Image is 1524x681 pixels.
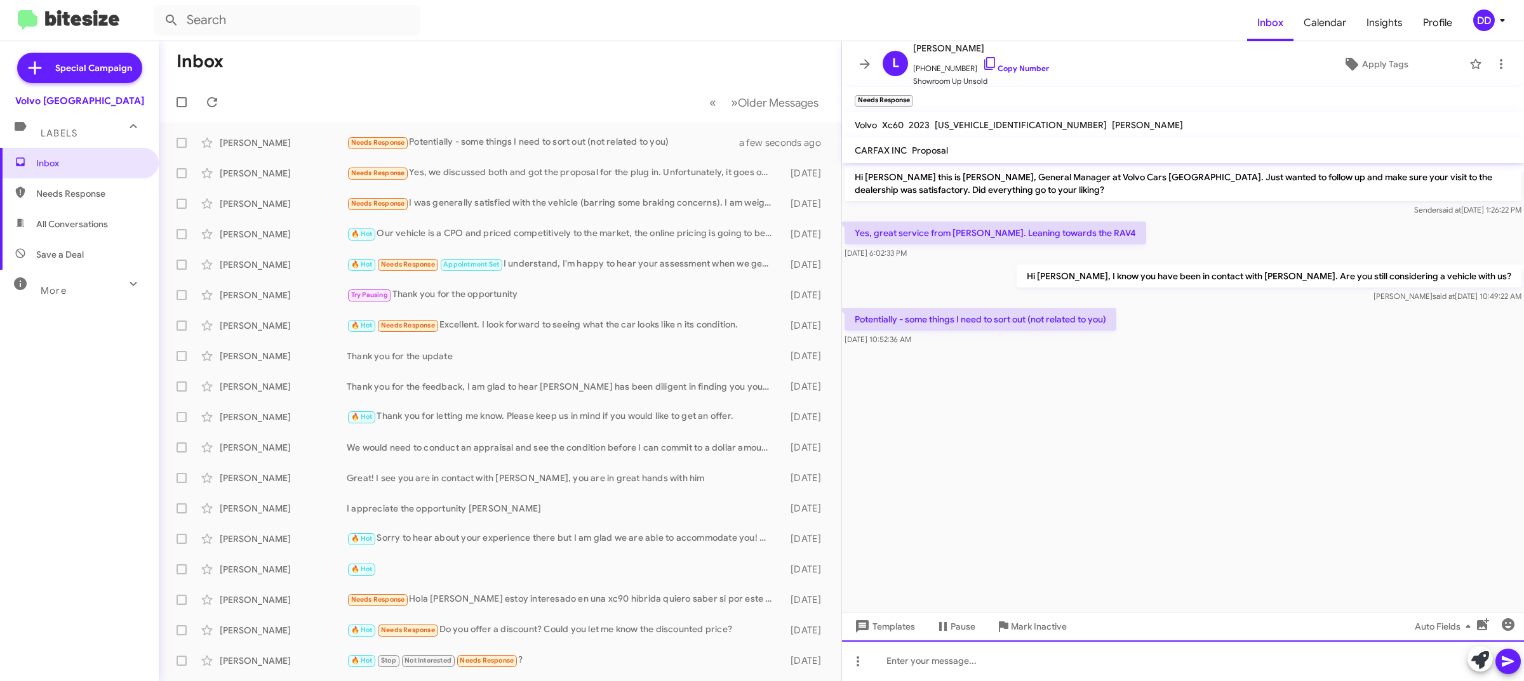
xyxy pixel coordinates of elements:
div: [DATE] [779,654,831,667]
small: Needs Response [855,95,913,107]
div: [DATE] [779,472,831,484]
div: [PERSON_NAME] [220,441,347,454]
span: Save a Deal [36,248,84,261]
span: Needs Response [381,321,435,329]
span: [PERSON_NAME] [DATE] 10:49:22 AM [1374,291,1521,301]
a: Copy Number [982,63,1049,73]
button: Next [723,89,826,116]
span: Pause [951,615,975,638]
div: [PERSON_NAME] [220,319,347,332]
span: Sender [DATE] 1:26:22 PM [1414,205,1521,215]
p: Potentially - some things I need to sort out (not related to you) [845,308,1116,331]
span: » [731,95,738,110]
button: Pause [925,615,986,638]
span: Special Campaign [55,62,132,74]
div: Hola [PERSON_NAME] estoy interesado en una xc90 híbrida quiero saber si por este medio se puede h... [347,592,779,607]
div: [DATE] [779,411,831,423]
div: Great! I see you are in contact with [PERSON_NAME], you are in great hands with him [347,472,779,484]
div: [PERSON_NAME] [220,289,347,301]
div: [PERSON_NAME] [220,167,347,180]
button: Mark Inactive [986,615,1077,638]
p: Hi [PERSON_NAME], I know you have been in contact with [PERSON_NAME]. Are you still considering a... [1017,265,1521,288]
div: DD [1473,10,1495,31]
span: [DATE] 6:02:33 PM [845,248,907,258]
span: [DATE] 10:52:36 AM [845,334,911,344]
div: Thank you for the update [347,350,779,362]
div: [DATE] [779,380,831,393]
div: [PERSON_NAME] [220,654,347,667]
nav: Page navigation example [702,89,826,116]
span: Needs Response [351,169,405,177]
div: [PERSON_NAME] [220,624,347,637]
span: 🔥 Hot [351,565,373,573]
span: Volvo [855,119,877,131]
div: [DATE] [779,441,831,454]
div: [PERSON_NAME] [220,136,347,149]
div: Thank you for the feedback, I am glad to hear [PERSON_NAME] has been diligent in finding you your... [347,380,779,393]
div: [DATE] [779,289,831,301]
div: Thank you for the opportunity [347,288,779,302]
button: DD [1462,10,1510,31]
div: ? [347,653,779,668]
p: Hi [PERSON_NAME] this is [PERSON_NAME], General Manager at Volvo Cars [GEOGRAPHIC_DATA]. Just wan... [845,166,1521,201]
div: Yes, we discussed both and got the proposal for the plug in. Unfortunately, it goes over $900 whi... [347,166,779,180]
span: Labels [41,128,77,139]
span: Needs Response [381,260,435,268]
p: Yes, great service from [PERSON_NAME]. Leaning towards the RAV4 [845,221,1146,244]
div: [PERSON_NAME] [220,228,347,241]
span: [PERSON_NAME] [913,41,1049,56]
span: 2023 [909,119,930,131]
div: [DATE] [779,593,831,606]
a: Insights [1356,4,1413,41]
div: [PERSON_NAME] [220,502,347,515]
button: Auto Fields [1405,615,1486,638]
span: 🔥 Hot [351,534,373,543]
div: [DATE] [779,502,831,515]
span: Templates [852,615,915,638]
div: [PERSON_NAME] [220,532,347,545]
span: 🔥 Hot [351,626,373,634]
span: Not Interested [404,656,451,664]
div: Potentially - some things I need to sort out (not related to you) [347,135,755,150]
div: [PERSON_NAME] [220,593,347,606]
div: [DATE] [779,624,831,637]
button: Apply Tags [1287,53,1463,76]
div: [PERSON_NAME] [220,563,347,576]
span: Needs Response [36,187,144,200]
div: Volvo [GEOGRAPHIC_DATA] [15,95,144,107]
span: said at [1439,205,1461,215]
span: Try Pausing [351,291,388,299]
span: 🔥 Hot [351,413,373,421]
div: [DATE] [779,197,831,210]
a: Calendar [1293,4,1356,41]
div: [DATE] [779,319,831,332]
span: Appointment Set [443,260,499,268]
input: Search [154,5,420,36]
span: « [709,95,716,110]
span: Needs Response [381,626,435,634]
span: [PERSON_NAME] [1112,119,1183,131]
span: Inbox [1247,4,1293,41]
div: Thank you for letting me know. Please keep us in mind if you would like to get an offer. [347,409,779,424]
span: Needs Response [351,138,405,147]
span: Proposal [912,145,948,156]
button: Templates [842,615,925,638]
span: Needs Response [351,595,405,604]
div: [DATE] [779,532,831,545]
span: All Conversations [36,218,108,230]
span: CARFAX INC [855,145,907,156]
span: More [41,285,67,296]
span: [US_VEHICLE_IDENTIFICATION_NUMBER] [935,119,1107,131]
span: Apply Tags [1362,53,1408,76]
div: [DATE] [779,563,831,576]
span: Needs Response [460,656,514,664]
div: [PERSON_NAME] [220,350,347,362]
div: I understand, I'm happy to hear your assessment when we get to it. I'll see you [DATE]. [347,257,779,272]
a: Profile [1413,4,1462,41]
span: 🔥 Hot [351,230,373,238]
span: Older Messages [738,96,819,110]
span: Xc60 [882,119,904,131]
